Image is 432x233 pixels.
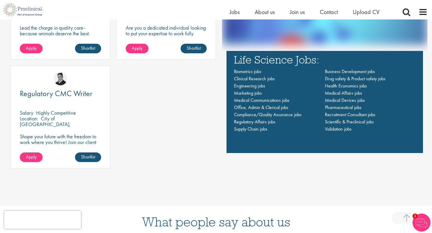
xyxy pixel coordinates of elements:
img: Peter Duvall [54,72,67,85]
span: Apply [26,45,37,51]
a: Shortlist [75,44,101,53]
h3: Life Science Jobs: [234,54,415,65]
a: Supply Chain jobs [234,126,267,132]
a: Regulatory Affairs jobs [234,119,275,125]
span: Salary [20,109,33,116]
iframe: reCAPTCHA [4,211,81,229]
nav: Main navigation [234,68,415,133]
a: Scientific & Preclinical jobs [325,119,374,125]
a: Apply [20,44,43,53]
a: Shortlist [181,44,207,53]
a: Contact [320,8,338,16]
a: Compliance/Quality Assurance jobs [234,111,301,118]
a: Jobs [229,8,240,16]
a: Health Economics jobs [325,83,367,89]
a: Medical Communications jobs [234,97,289,103]
p: Lead the charge in quality care-because animals deserve the best. [20,25,101,36]
a: Engineering jobs [234,83,265,89]
a: Medical Affairs jobs [325,90,362,96]
p: Are you a dedicated individual looking to put your expertise to work fully flexibly in a remote p... [126,25,207,59]
span: Location: [20,115,38,122]
span: Regulatory CMC Writer [20,88,92,99]
a: Recruitment Consultant jobs [325,111,375,118]
a: Apply [126,44,148,53]
p: Highly Competitive [36,109,76,116]
span: 1 [412,214,418,219]
span: Apply [26,154,37,160]
a: About us [255,8,275,16]
a: Apply [20,152,43,162]
a: Regulatory CMC Writer [20,90,101,97]
p: Shape your future with the freedom to work where you thrive! Join our client in this fully remote... [20,134,101,151]
a: Marketing jobs [234,90,262,96]
a: Upload CV [353,8,379,16]
a: Drug safety & Product safety jobs [325,75,385,82]
span: Apply [132,45,142,51]
a: Business Development jobs [325,68,375,75]
a: Office, Admin & Clerical jobs [234,104,288,111]
a: Validation jobs [325,126,352,132]
a: Medical Devices jobs [325,97,365,103]
p: City of [GEOGRAPHIC_DATA], [GEOGRAPHIC_DATA] [20,115,71,133]
a: Join us [290,8,305,16]
img: Chatbot [412,214,430,232]
a: Clinical Research jobs [234,75,275,82]
a: Pharmaceutical jobs [325,104,361,111]
a: Shortlist [75,152,101,162]
a: Biometrics jobs [234,68,261,75]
